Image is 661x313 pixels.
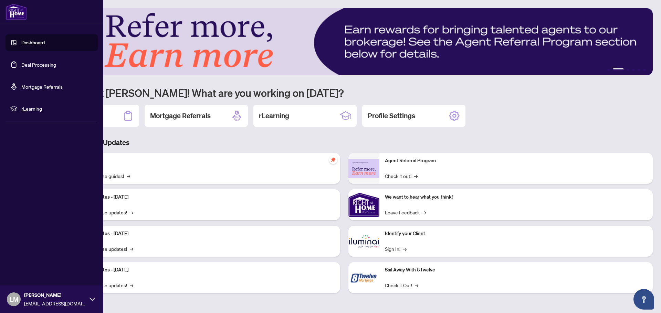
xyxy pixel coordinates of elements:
h2: Profile Settings [368,111,415,121]
span: rLearning [21,105,93,112]
span: [EMAIL_ADDRESS][DOMAIN_NAME] [24,300,86,307]
span: → [130,209,133,216]
h1: Welcome back [PERSON_NAME]! What are you working on [DATE]? [36,86,653,99]
img: Identify your Client [348,226,379,257]
button: 6 [643,68,646,71]
a: Deal Processing [21,62,56,68]
img: Sail Away With 8Twelve [348,262,379,293]
span: → [422,209,426,216]
img: Slide 1 [36,8,653,75]
p: Self-Help [72,157,335,165]
span: [PERSON_NAME] [24,291,86,299]
span: → [414,172,418,180]
a: Leave Feedback→ [385,209,426,216]
img: We want to hear what you think! [348,189,379,220]
span: → [415,281,418,289]
span: pushpin [329,156,337,164]
span: LM [10,294,18,304]
p: We want to hear what you think! [385,193,647,201]
button: Open asap [633,289,654,310]
p: Platform Updates - [DATE] [72,230,335,237]
a: Mortgage Referrals [21,83,63,90]
button: 5 [638,68,640,71]
p: Sail Away With 8Twelve [385,266,647,274]
h2: Mortgage Referrals [150,111,211,121]
a: Sign In!→ [385,245,407,253]
img: Agent Referral Program [348,159,379,178]
span: → [130,281,133,289]
a: Check it out!→ [385,172,418,180]
button: 4 [632,68,635,71]
h2: rLearning [259,111,289,121]
button: 3 [627,68,629,71]
span: → [130,245,133,253]
h3: Brokerage & Industry Updates [36,138,653,147]
span: → [127,172,130,180]
button: 2 [613,68,624,71]
span: → [403,245,407,253]
p: Identify your Client [385,230,647,237]
button: 1 [607,68,610,71]
p: Platform Updates - [DATE] [72,266,335,274]
img: logo [6,3,27,20]
p: Platform Updates - [DATE] [72,193,335,201]
a: Check it Out!→ [385,281,418,289]
a: Dashboard [21,40,45,46]
p: Agent Referral Program [385,157,647,165]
